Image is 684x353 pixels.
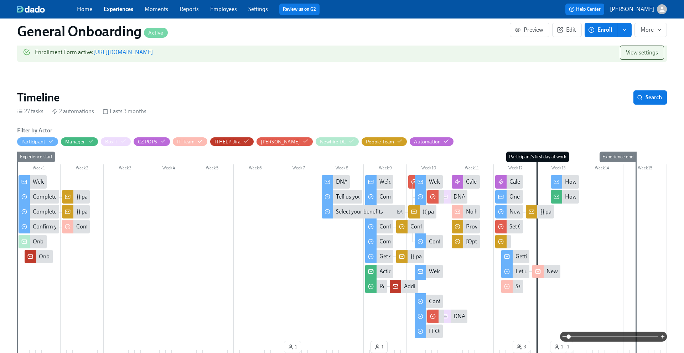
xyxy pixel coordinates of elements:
h1: General Onboarding [17,23,168,40]
div: Week 11 [450,164,494,174]
span: 1 [554,343,563,351]
div: Week 5 [190,164,234,174]
div: DNAnexus Hardware, Benefits and Medical Check [336,178,457,186]
button: Enroll [585,23,617,37]
div: Week 4 [147,164,191,174]
span: Preview [516,26,543,33]
div: Request additional access for {{ participant.firstName }} [365,280,387,293]
img: dado [17,6,45,13]
span: View settings [626,49,658,56]
div: Week 12 [494,164,537,174]
div: DNAnexus Hardware, Benefits and Medical Check [322,175,350,189]
div: Confirm your name for your DNAnexus email address [379,223,509,231]
div: Provide the onboarding docs for {{ participant.fullName }} [466,223,607,231]
div: {{ participant.fullName }}'s I-9 doc(s) uploaded [410,253,524,260]
div: {{ participant.fullName }}'s new hire welcome questionnaire uploaded [526,205,554,218]
button: [PERSON_NAME] [610,4,667,14]
div: Week 1 [17,164,61,174]
div: Let us know when your laptop arrives [501,265,529,278]
div: DNAnexus hardware request: new hire {{ participant.fullName }}, start date {{ participant.startDa... [439,310,467,323]
a: Settings [248,6,268,12]
a: Employees [210,6,237,12]
button: ITHELP Jira [210,137,253,146]
div: DNAnexus hardware request: new [PERSON_NAME] {{ participant.fullName }}, start date {{ participan... [439,190,467,204]
button: Automation [410,137,454,146]
div: Participant's first day at work [506,152,569,162]
button: BoxIT [101,137,131,146]
div: Onboarding Summary: {{ participant.fullName }} {{ participant.startDate | MMM DD YYYY }} [19,235,47,248]
div: Action required: {{ participant.fullName }}'s onboarding [365,265,393,278]
div: {{ participant.fullName }}'s background check docs uploaded [76,193,224,201]
div: Week 3 [104,164,147,174]
div: Hide Newhire DL [320,138,346,145]
div: Welcome from DNAnexus's IT team [429,178,515,186]
div: Week 2 [61,164,104,174]
div: Welcome to DNAnexus from the People Team! [365,175,393,189]
div: 27 tasks [17,107,43,115]
div: Tell us your hardware and phone preferences [336,193,445,201]
div: Week 9 [364,164,407,174]
div: How's it going, {{ participant.firstName }}? [551,175,579,189]
div: Enrollment Form active : [35,46,153,60]
div: Hide Participant [21,138,45,145]
button: Help Center [565,4,604,15]
div: Complete your background check [19,190,59,204]
div: IT Onboarding Session [415,325,443,338]
div: Select your benefits [322,205,405,218]
div: Automation [414,138,441,145]
span: Help Center [569,6,601,13]
div: New [PERSON_NAME] laptop hasn't arrived: {{ participant.fullName }} (start-date {{ participant.st... [532,265,560,278]
span: 3 [517,343,526,351]
div: IT Onboarding Session [429,327,484,335]
div: Week 15 [623,164,667,174]
span: More [641,26,661,33]
div: No hardware preferences provided [452,205,480,218]
div: Confirm your name for your DNAnexus email address [365,220,393,233]
div: Week 6 [234,164,277,174]
a: Reports [180,6,199,12]
div: Confirm new [PERSON_NAME] {{ participant.fullName }}'s DNAnexus email address [396,220,424,233]
button: Preview [510,23,549,37]
svg: Personal Email [397,209,403,215]
div: Onboarding Summary: {{ participant.fullName }} {{ participant.startDate | MMM DD YYYY }} [33,238,254,246]
span: Enroll [590,26,612,33]
div: Week 13 [537,164,580,174]
div: Confirm what you'd like in your email signature [429,238,543,246]
div: {{ participant.fullName }}'s benefit preferences submitted [423,208,562,216]
div: Get started with your I-9 verification [379,253,466,260]
div: Onboarding {{ participant.fullName }} {{ participant.startDate | MMM DD YYYY }} [39,253,234,260]
div: {{ participant.fullName }}'s new [PERSON_NAME] questionnaire uploaded [76,208,257,216]
a: Review us on G2 [283,6,316,13]
div: Tell us your hardware and phone preferences [322,190,362,204]
div: Complete the New [PERSON_NAME] Questionnaire [379,193,506,201]
div: Onboarding {{ participant.fullName }} {{ participant.startDate | MMM DD YYYY }} [25,250,53,263]
button: 3 [513,341,530,353]
div: Week 10 [407,164,450,174]
div: Complete your background check [365,235,393,248]
p: [PERSON_NAME] [610,5,654,13]
div: Week 7 [277,164,321,174]
div: Welcome from DNAnexus's IT team [415,265,443,278]
div: How's {{ participant.firstName }}'s onboarding going? [551,190,579,204]
span: Edit [558,26,576,33]
a: Experiences [104,6,133,12]
div: 2 automations [52,107,94,115]
button: 1 [550,341,567,353]
div: Hide IT Team [177,138,195,145]
div: Complete the New [PERSON_NAME] Questionnaire [19,205,59,218]
div: How's it going, {{ participant.firstName }}? [565,178,668,186]
div: {{ participant.fullName }}'s background check docs uploaded [62,190,90,204]
div: Confirm new [PERSON_NAME] {{ participant.fullName }}'s DNAnexus email address [76,223,281,231]
a: Moments [145,6,168,12]
button: Newhire DL [316,137,359,146]
button: IT Team [173,137,207,146]
a: [URL][DOMAIN_NAME] [93,49,153,56]
div: One week to go! [495,190,523,204]
div: Additional access request for new [PERSON_NAME]: {{ participant.fullName }} (start-date {{ partic... [390,280,418,293]
div: Confirm what you'd like in your email signature [415,295,443,308]
div: Set up Okta access for new [PERSON_NAME] {{ participant.fullName }} (start date {{ participant.st... [501,280,523,293]
div: Action required: {{ participant.fullName }}'s onboarding [379,268,515,275]
div: Experience end [600,152,636,162]
div: One week to go! [509,193,549,201]
button: [PERSON_NAME] [256,137,313,146]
